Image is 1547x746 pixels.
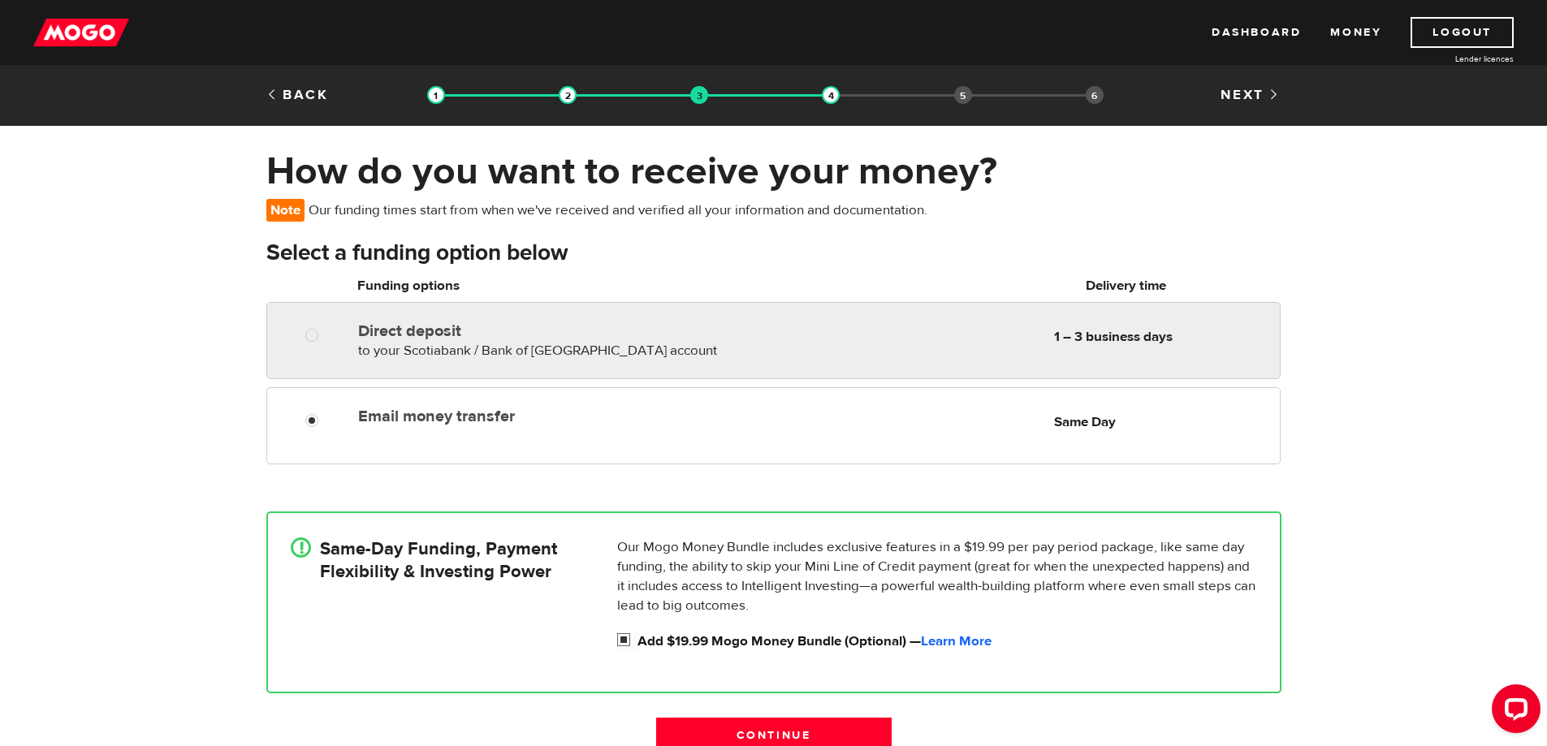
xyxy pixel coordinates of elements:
[1054,413,1116,431] b: Same Day
[358,407,732,426] label: Email money transfer
[1212,17,1301,48] a: Dashboard
[637,632,1257,651] label: Add $19.99 Mogo Money Bundle (Optional) —
[266,199,935,222] p: Our funding times start from when we've received and verified all your information and documentat...
[1392,53,1514,65] a: Lender licences
[266,150,1281,192] h1: How do you want to receive your money?
[1221,86,1281,104] a: Next
[1479,678,1547,746] iframe: LiveChat chat widget
[1054,328,1173,346] b: 1 – 3 business days
[559,86,577,104] img: transparent-188c492fd9eaac0f573672f40bb141c2.gif
[33,17,129,48] img: mogo_logo-11ee424be714fa7cbb0f0f49df9e16ec.png
[358,321,732,341] label: Direct deposit
[357,276,732,295] h6: Funding options
[921,632,992,650] a: Learn More
[266,86,329,104] a: Back
[978,276,1275,295] h6: Delivery time
[822,86,840,104] img: transparent-188c492fd9eaac0f573672f40bb141c2.gif
[690,86,708,104] img: transparent-188c492fd9eaac0f573672f40bb141c2.gif
[617,537,1257,615] p: Our Mogo Money Bundle includes exclusive features in a $19.99 per pay period package, like same d...
[358,342,717,360] span: to your Scotiabank / Bank of [GEOGRAPHIC_DATA] account
[427,86,445,104] img: transparent-188c492fd9eaac0f573672f40bb141c2.gif
[266,199,305,222] span: Note
[291,537,311,558] div: !
[266,240,1281,266] h3: Select a funding option below
[1411,17,1514,48] a: Logout
[320,537,557,583] h4: Same-Day Funding, Payment Flexibility & Investing Power
[617,632,637,652] input: Add $19.99 Mogo Money Bundle (Optional) &mdash; <a id="loan_application_mini_bundle_learn_more" h...
[1330,17,1381,48] a: Money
